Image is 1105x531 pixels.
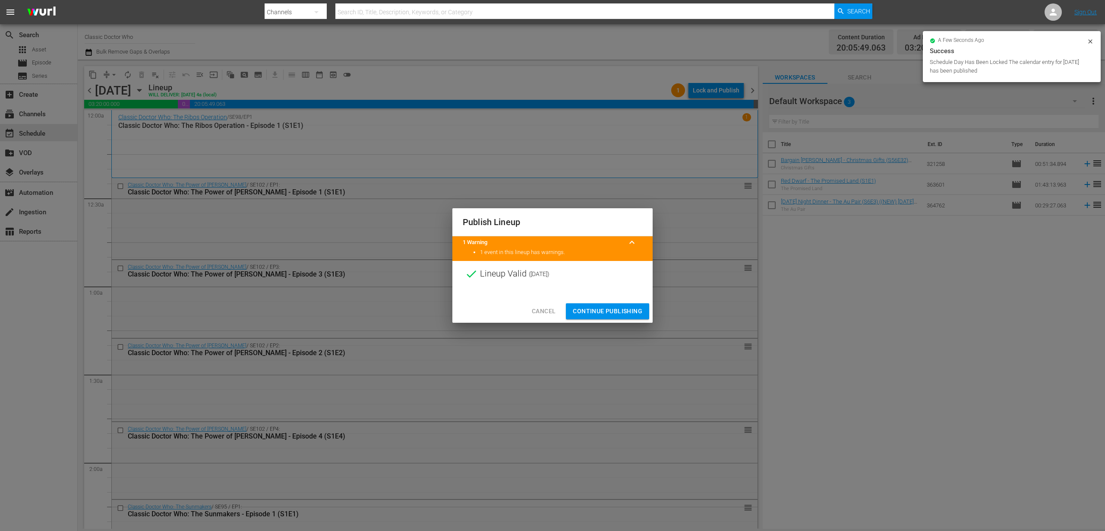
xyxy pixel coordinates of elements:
li: 1 event in this lineup has warnings. [480,248,642,257]
button: keyboard_arrow_up [622,232,642,253]
span: a few seconds ago [938,37,984,44]
button: Continue Publishing [566,303,649,319]
a: Sign Out [1074,9,1097,16]
img: ans4CAIJ8jUAAAAAAAAAAAAAAAAAAAAAAAAgQb4GAAAAAAAAAAAAAAAAAAAAAAAAJMjXAAAAAAAAAAAAAAAAAAAAAAAAgAT5G... [21,2,62,22]
button: Cancel [525,303,562,319]
h2: Publish Lineup [463,215,642,229]
div: Lineup Valid [452,261,653,287]
span: Search [847,3,870,19]
span: keyboard_arrow_up [627,237,637,248]
span: ( [DATE] ) [529,267,549,280]
span: Cancel [532,306,556,317]
title: 1 Warning [463,238,622,247]
span: Continue Publishing [573,306,642,317]
div: Success [930,46,1094,56]
span: menu [5,7,16,17]
div: Schedule Day Has Been Locked The calendar entry for [DATE] has been published [930,58,1085,75]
